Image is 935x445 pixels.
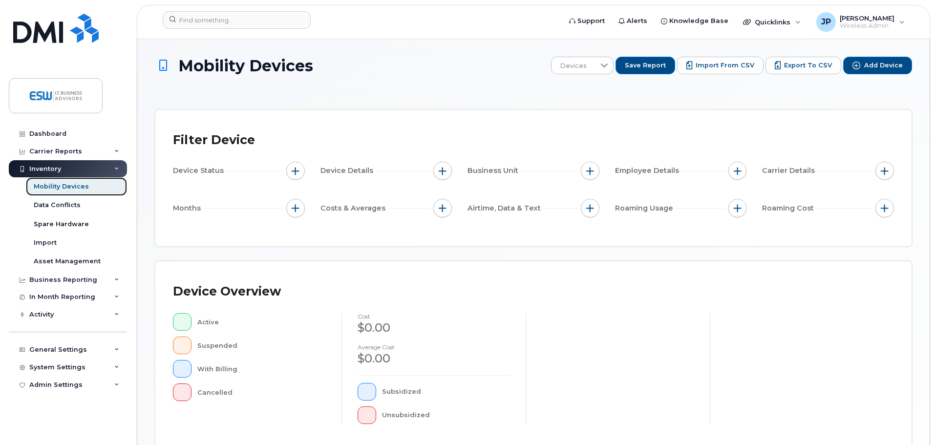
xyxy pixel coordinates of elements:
span: Roaming Cost [762,203,817,213]
div: $0.00 [358,350,510,367]
span: Save Report [625,61,666,70]
span: Import from CSV [696,61,754,70]
div: With Billing [197,360,326,378]
span: Mobility Devices [178,57,313,74]
div: Unsubsidized [382,406,510,424]
span: Months [173,203,204,213]
div: Cancelled [197,383,326,401]
div: Active [197,313,326,331]
span: Costs & Averages [320,203,388,213]
button: Save Report [616,57,675,74]
span: Business Unit [467,166,521,176]
span: Add Device [864,61,903,70]
span: Devices [552,57,595,75]
span: Airtime, Data & Text [467,203,544,213]
h4: Average cost [358,344,510,350]
span: Carrier Details [762,166,818,176]
span: Export to CSV [784,61,832,70]
div: Subsidized [382,383,510,401]
div: $0.00 [358,319,510,336]
div: Device Overview [173,279,281,304]
span: Roaming Usage [615,203,676,213]
button: Import from CSV [677,57,764,74]
h4: cost [358,313,510,319]
span: Employee Details [615,166,682,176]
div: Suspended [197,337,326,354]
span: Device Status [173,166,227,176]
button: Export to CSV [765,57,841,74]
button: Add Device [843,57,912,74]
span: Device Details [320,166,376,176]
div: Filter Device [173,127,255,153]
